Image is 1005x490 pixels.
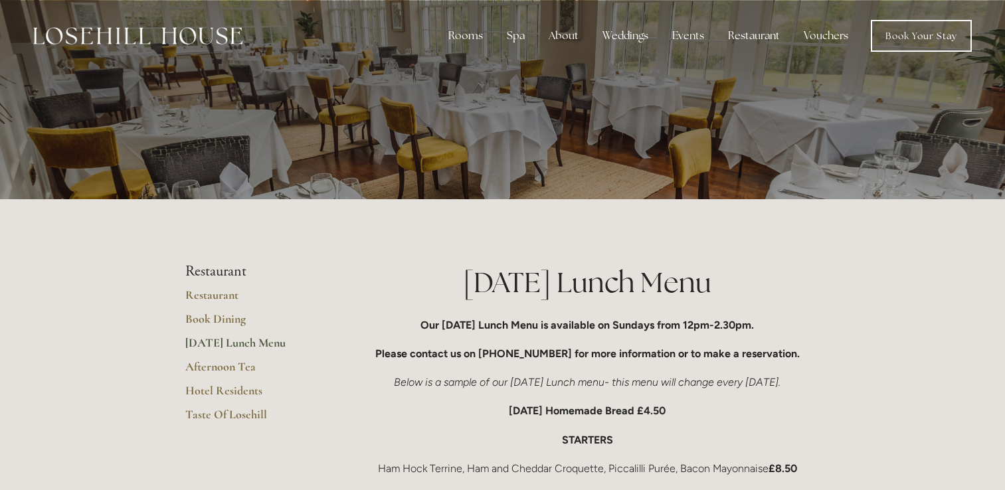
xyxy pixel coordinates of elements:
div: Rooms [438,23,494,49]
h1: [DATE] Lunch Menu [355,263,820,302]
a: Restaurant [185,287,312,311]
div: Restaurant [717,23,790,49]
a: Afternoon Tea [185,359,312,383]
a: Book Your Stay [871,20,972,52]
div: About [538,23,589,49]
div: Events [662,23,715,49]
a: Vouchers [793,23,859,49]
div: Weddings [592,23,659,49]
strong: [DATE] Homemade Bread £4.50 [509,404,666,417]
a: [DATE] Lunch Menu [185,335,312,359]
strong: STARTERS [562,434,613,446]
li: Restaurant [185,263,312,280]
a: Book Dining [185,311,312,335]
div: Spa [496,23,535,49]
a: Taste Of Losehill [185,407,312,431]
em: Below is a sample of our [DATE] Lunch menu- this menu will change every [DATE]. [394,376,780,388]
img: Losehill House [33,27,242,44]
strong: Please contact us on [PHONE_NUMBER] for more information or to make a reservation. [375,347,800,360]
p: Ham Hock Terrine, Ham and Cheddar Croquette, Piccalilli Purée, Bacon Mayonnaise [355,459,820,477]
strong: £8.50 [769,462,797,475]
a: Hotel Residents [185,383,312,407]
strong: Our [DATE] Lunch Menu is available on Sundays from 12pm-2.30pm. [420,319,754,331]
